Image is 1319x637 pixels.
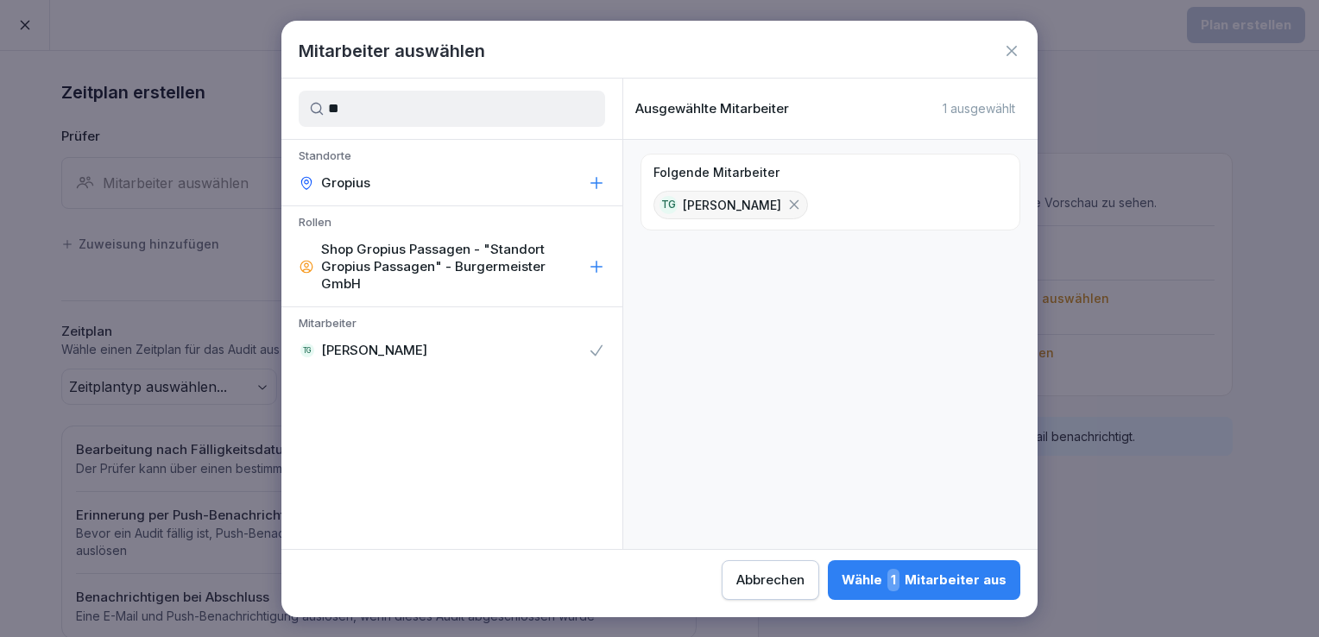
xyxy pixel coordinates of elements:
[321,174,370,192] p: Gropius
[281,148,622,167] p: Standorte
[842,569,1007,591] div: Wähle Mitarbeiter aus
[300,344,314,357] div: TG
[722,560,819,600] button: Abbrechen
[683,196,781,214] p: [PERSON_NAME]
[321,342,427,359] p: [PERSON_NAME]
[321,241,581,293] p: Shop Gropius Passagen - "Standort Gropius Passagen" - Burgermeister GmbH
[299,38,485,64] h1: Mitarbeiter auswählen
[736,571,805,590] div: Abbrechen
[281,316,622,335] p: Mitarbeiter
[659,196,678,214] div: TG
[281,215,622,234] p: Rollen
[635,101,789,117] p: Ausgewählte Mitarbeiter
[943,101,1015,117] p: 1 ausgewählt
[887,569,899,591] span: 1
[828,560,1020,600] button: Wähle1Mitarbeiter aus
[653,165,779,180] p: Folgende Mitarbeiter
